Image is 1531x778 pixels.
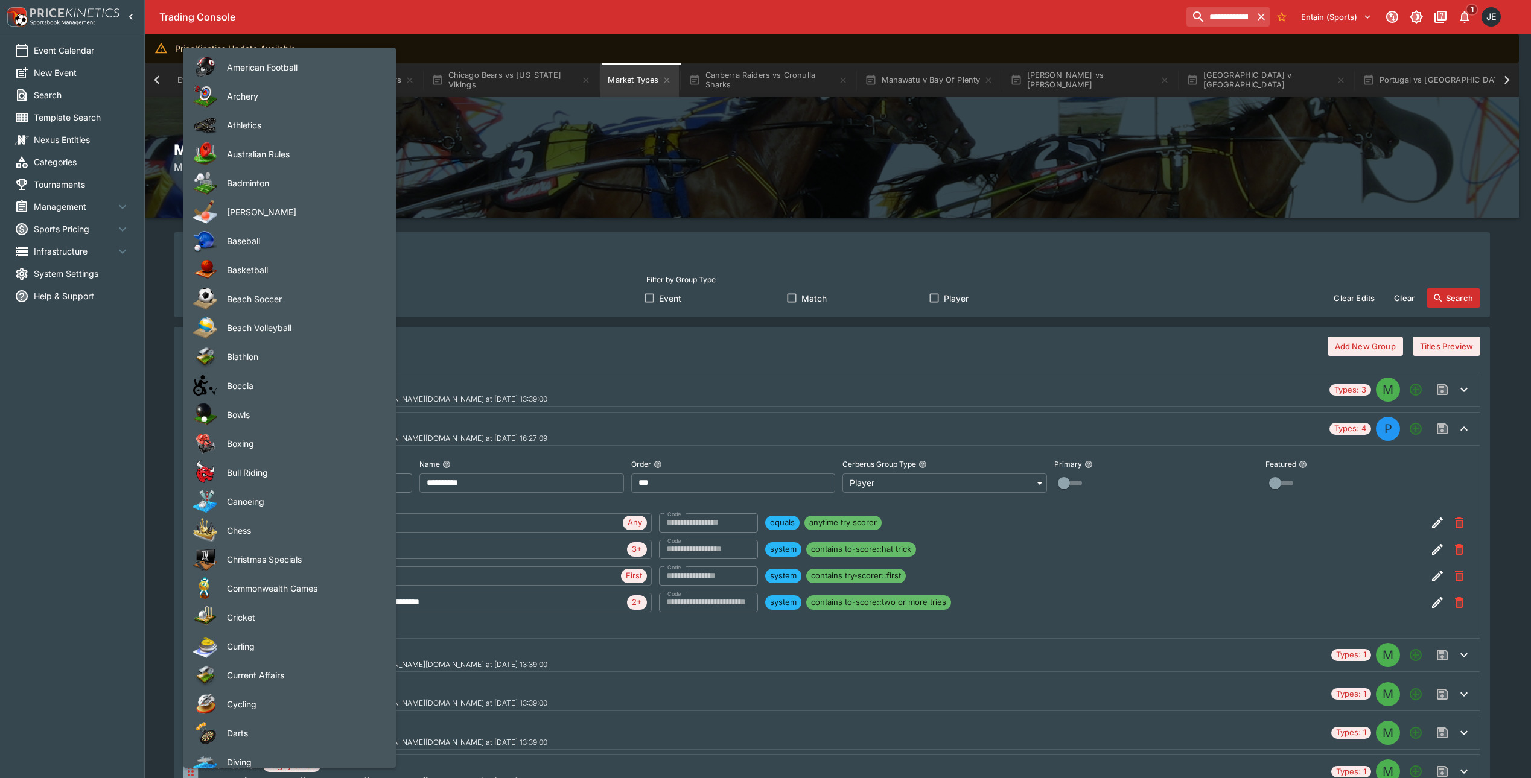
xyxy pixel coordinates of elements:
[193,576,217,600] img: commonwealth_games.png
[227,379,377,392] span: Boccia
[193,286,217,311] img: beach_soccer.png
[227,350,377,363] span: Biathlon
[193,721,217,745] img: darts.png
[227,90,377,103] span: Archery
[193,402,217,426] img: bowls.png
[227,206,377,218] span: [PERSON_NAME]
[193,634,217,658] img: curling.png
[193,258,217,282] img: basketball.png
[193,84,217,108] img: archery.png
[193,750,217,774] img: diving.png
[227,264,377,276] span: Basketball
[227,640,377,653] span: Curling
[227,698,377,710] span: Cycling
[193,55,217,79] img: american_football.png
[227,582,377,595] span: Commonwealth Games
[193,431,217,455] img: boxing.png
[193,605,217,629] img: cricket.png
[193,113,217,137] img: athletics.png
[227,177,377,189] span: Badminton
[227,756,377,768] span: Diving
[193,373,217,397] img: boccia.png
[193,171,217,195] img: badminton.png
[193,142,217,166] img: australian_rules.png
[227,293,377,305] span: Beach Soccer
[193,460,217,484] img: bull_riding.png
[193,229,217,253] img: baseball.png
[227,148,377,160] span: Australian Rules
[193,663,217,687] img: other.png
[227,119,377,131] span: Athletics
[227,408,377,421] span: Bowls
[227,321,377,334] span: Beach Volleyball
[227,437,377,450] span: Boxing
[193,489,217,513] img: canoeing.png
[193,344,217,368] img: other.png
[227,669,377,682] span: Current Affairs
[227,235,377,247] span: Baseball
[193,315,217,340] img: beach_volleyball.png
[227,466,377,479] span: Bull Riding
[193,692,217,716] img: cycling.png
[227,495,377,508] span: Canoeing
[227,524,377,537] span: Chess
[227,611,377,624] span: Cricket
[193,518,217,542] img: chess.png
[193,547,217,571] img: specials.png
[193,200,217,224] img: bandy.png
[227,553,377,566] span: Christmas Specials
[227,727,377,739] span: Darts
[227,61,377,74] span: American Football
